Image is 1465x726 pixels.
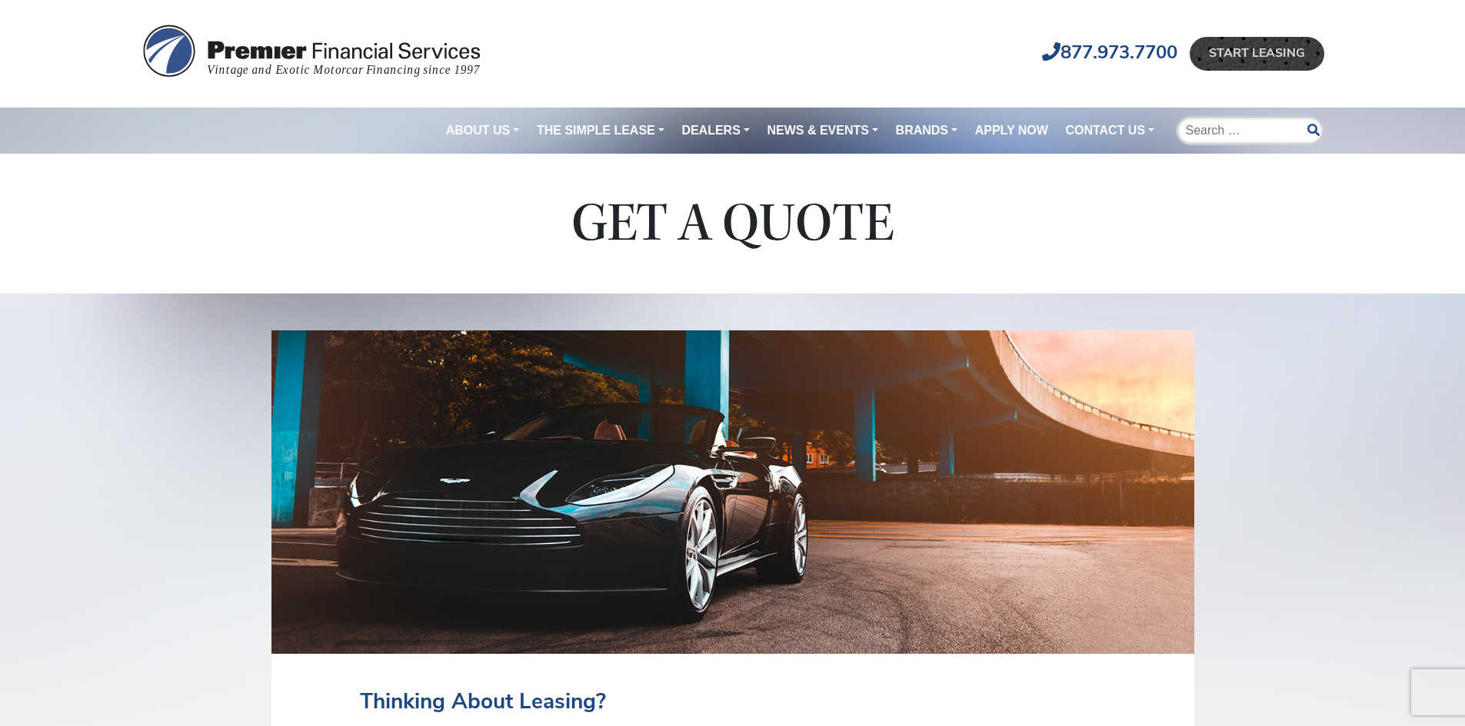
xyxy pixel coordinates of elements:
[141,8,487,100] img: pfs-logo.svg
[675,115,756,146] a: Dealers
[360,691,1106,717] h3: Thinking About Leasing?
[531,115,671,146] a: The Simple Lease
[1042,40,1177,68] a: 877.973.7700
[271,330,1194,654] img: request-quote-hero.jpg
[1190,37,1324,71] a: Start Leasing
[440,115,526,146] a: About Us
[969,115,1054,146] a: Apply Now
[1059,115,1160,146] a: Contact Us
[761,115,884,146] a: News & Events
[890,115,964,146] a: Brands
